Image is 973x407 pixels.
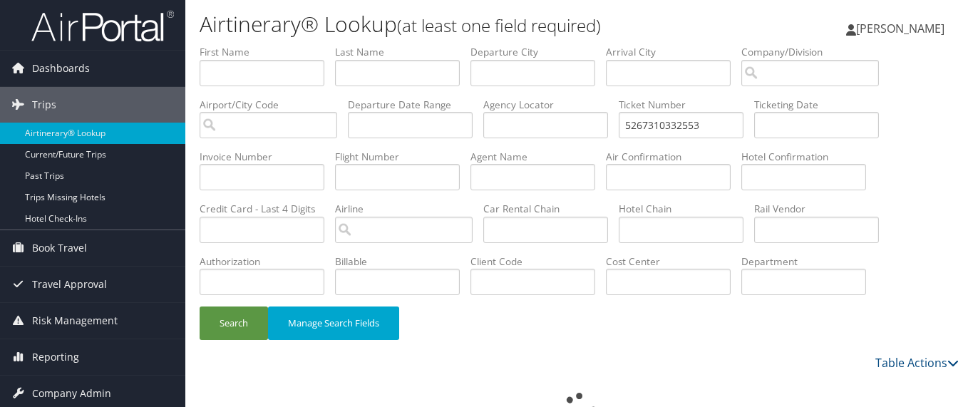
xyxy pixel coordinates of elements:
label: First Name [200,45,335,59]
label: Billable [335,254,470,269]
label: Departure City [470,45,606,59]
label: Car Rental Chain [483,202,619,216]
label: Rail Vendor [754,202,890,216]
label: Hotel Chain [619,202,754,216]
label: Last Name [335,45,470,59]
span: Risk Management [32,303,118,339]
a: [PERSON_NAME] [846,7,959,50]
label: Department [741,254,877,269]
button: Manage Search Fields [268,306,399,340]
span: Dashboards [32,51,90,86]
a: Table Actions [875,355,959,371]
label: Ticketing Date [754,98,890,112]
label: Credit Card - Last 4 Digits [200,202,335,216]
label: Airport/City Code [200,98,348,112]
label: Departure Date Range [348,98,483,112]
span: [PERSON_NAME] [856,21,944,36]
span: Trips [32,87,56,123]
span: Travel Approval [32,267,107,302]
label: Ticket Number [619,98,754,112]
label: Flight Number [335,150,470,164]
label: Hotel Confirmation [741,150,877,164]
label: Arrival City [606,45,741,59]
img: airportal-logo.png [31,9,174,43]
label: Invoice Number [200,150,335,164]
label: Cost Center [606,254,741,269]
label: Client Code [470,254,606,269]
label: Company/Division [741,45,890,59]
label: Agency Locator [483,98,619,112]
h1: Airtinerary® Lookup [200,9,706,39]
span: Book Travel [32,230,87,266]
label: Airline [335,202,483,216]
span: Reporting [32,339,79,375]
label: Agent Name [470,150,606,164]
label: Air Confirmation [606,150,741,164]
button: Search [200,306,268,340]
small: (at least one field required) [397,14,601,37]
label: Authorization [200,254,335,269]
